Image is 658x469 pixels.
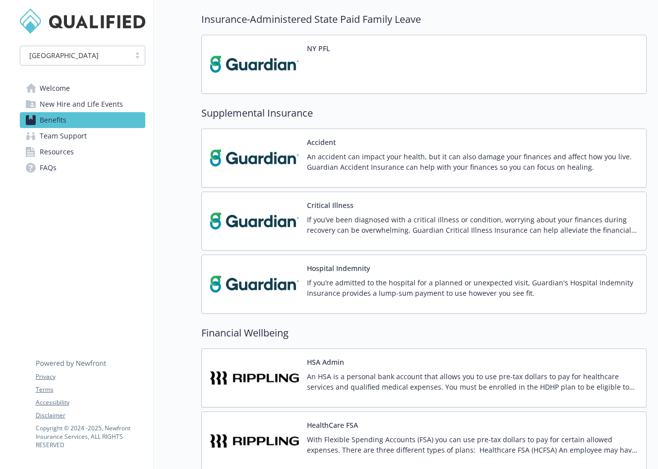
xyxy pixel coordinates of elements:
[40,96,123,112] span: New Hire and Life Events
[307,200,354,210] button: Critical Illness
[20,144,145,160] a: Resources
[307,434,638,455] p: With Flexible Spending Accounts (FSA) you can use pre-tax dollars to pay for certain allowed expe...
[307,277,638,298] p: If you’re admitted to the hospital for a planned or unexpected visit, Guardian's Hospital Indemni...
[40,160,57,176] span: FAQs
[40,80,70,96] span: Welcome
[307,43,330,54] button: NY PFL
[307,263,370,273] button: Hospital Indemnity
[40,112,66,128] span: Benefits
[25,50,125,61] span: [GEOGRAPHIC_DATA]
[36,372,145,381] a: Privacy
[40,144,74,160] span: Resources
[307,371,638,392] p: An HSA is a personal bank account that allows you to use pre-tax dollars to pay for healthcare se...
[20,112,145,128] a: Benefits
[210,420,299,462] img: Rippling carrier logo
[201,326,647,340] h2: Financial Wellbeing
[36,424,145,449] p: Copyright © 2024 - 2025 , Newfront Insurance Services, ALL RIGHTS RESERVED
[201,12,647,27] h2: Insurance-Administered State Paid Family Leave
[307,357,344,367] button: HSA Admin
[36,398,145,407] a: Accessibility
[29,50,99,61] span: [GEOGRAPHIC_DATA]
[210,43,299,85] img: Guardian carrier logo
[307,137,336,147] button: Accident
[307,151,638,172] p: An accident can impact your health, but it can also damage your finances and affect how you live....
[40,128,87,144] span: Team Support
[36,385,145,394] a: Terms
[201,106,647,121] h2: Supplemental Insurance
[20,80,145,96] a: Welcome
[20,160,145,176] a: FAQs
[210,137,299,179] img: Guardian carrier logo
[210,263,299,305] img: Guardian carrier logo
[36,411,145,420] a: Disclaimer
[307,420,358,430] button: HealthCare FSA
[210,200,299,242] img: Guardian carrier logo
[20,96,145,112] a: New Hire and Life Events
[307,214,638,235] p: If you’ve been diagnosed with a critical illness or condition, worrying about your finances durin...
[210,357,299,399] img: Rippling carrier logo
[20,128,145,144] a: Team Support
